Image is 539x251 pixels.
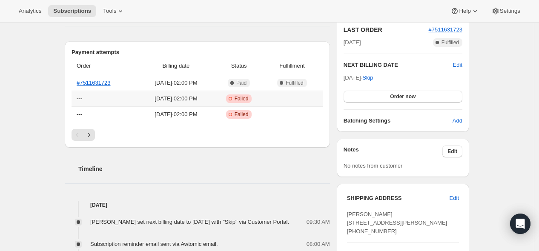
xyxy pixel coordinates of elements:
h6: Batching Settings [344,117,453,125]
span: [PERSON_NAME] [STREET_ADDRESS][PERSON_NAME] [PHONE_NUMBER] [347,211,447,234]
h2: Timeline [78,165,330,173]
span: Skip [362,74,373,82]
button: #7511631723 [428,26,462,34]
button: Skip [357,71,378,85]
span: [DATE] · 02:00 PM [140,94,212,103]
span: Tools [103,8,116,14]
span: [PERSON_NAME] set next billing date to [DATE] with "Skip" via Customer Portal. [90,219,289,225]
span: 08:00 AM [307,240,330,248]
span: 09:30 AM [307,218,330,226]
span: Order now [390,93,416,100]
h2: LAST ORDER [344,26,429,34]
button: Help [445,5,484,17]
span: Add [453,117,462,125]
a: #7511631723 [77,80,111,86]
span: Edit [450,194,459,203]
span: Edit [447,148,457,155]
span: Paid [236,80,247,86]
span: Settings [500,8,520,14]
div: Open Intercom Messenger [510,214,530,234]
span: Fulfilled [286,80,303,86]
span: [DATE] · 02:00 PM [140,79,212,87]
button: Subscriptions [48,5,96,17]
h3: SHIPPING ADDRESS [347,194,450,203]
button: Add [447,114,467,128]
button: Order now [344,91,462,103]
button: Edit [453,61,462,69]
span: Subscriptions [53,8,91,14]
span: No notes from customer [344,163,403,169]
span: Fulfillment [266,62,318,70]
span: Billing date [140,62,212,70]
button: Settings [486,5,525,17]
span: [DATE] · 02:00 PM [140,110,212,119]
h2: Payment attempts [72,48,323,57]
th: Order [72,57,138,75]
h3: Notes [344,145,443,157]
button: Next [83,129,95,141]
span: [DATE] [344,38,361,47]
span: Analytics [19,8,41,14]
span: Failed [235,95,249,102]
span: --- [77,111,82,117]
button: Analytics [14,5,46,17]
button: Edit [442,145,462,157]
span: Failed [235,111,249,118]
span: [DATE] · [344,74,373,81]
h2: NEXT BILLING DATE [344,61,453,69]
a: #7511631723 [428,26,462,33]
span: --- [77,95,82,102]
nav: Pagination [72,129,323,141]
span: Status [217,62,261,70]
h4: [DATE] [65,201,330,209]
span: Help [459,8,470,14]
span: Fulfilled [442,39,459,46]
span: Subscription reminder email sent via Awtomic email. [90,241,218,247]
button: Edit [444,191,464,205]
button: Tools [98,5,130,17]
